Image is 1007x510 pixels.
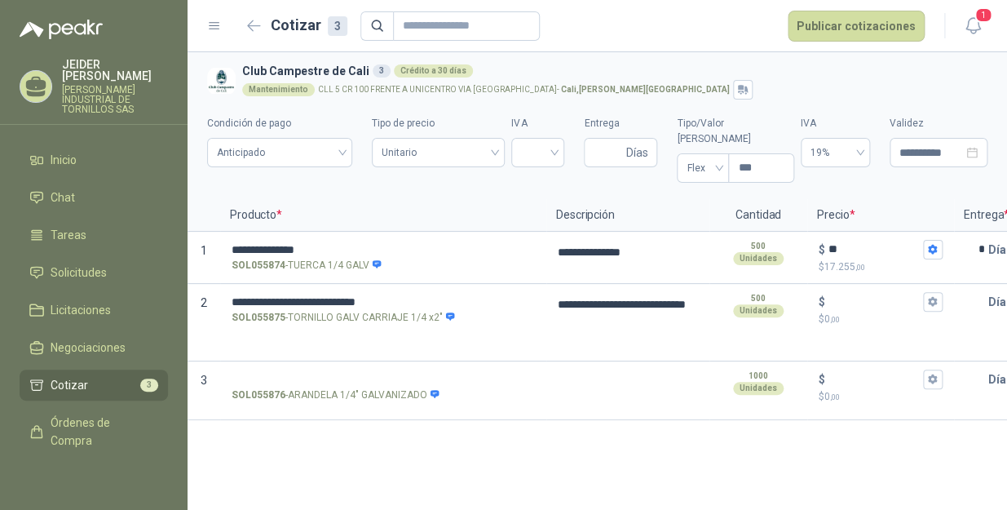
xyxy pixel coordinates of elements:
button: $$17.255,00 [923,240,943,259]
a: Órdenes de Compra [20,407,168,456]
div: 3 [373,64,391,78]
div: Crédito a 30 días [394,64,473,78]
input: SOL055875-TORNILLO GALV CARRIAJE 1/4 x2" [232,296,535,308]
h3: Club Campestre de Cali [242,62,981,80]
span: 1 [201,244,207,257]
p: - ARANDELA 1/4" GALVANIZADO [232,388,440,403]
a: Licitaciones [20,295,168,326]
label: Entrega [584,116,657,131]
div: Unidades [733,304,784,317]
p: JEIDER [PERSON_NAME] [62,59,168,82]
span: ,00 [830,315,840,324]
a: Remisiones [20,463,168,494]
p: $ [819,389,943,405]
p: Producto [220,199,546,232]
p: 500 [751,292,766,305]
span: Tareas [51,226,86,244]
p: $ [819,293,825,311]
a: Inicio [20,144,168,175]
span: Cotizar [51,376,88,394]
p: [PERSON_NAME] INDUSTRIAL DE TORNILLOS SAS [62,85,168,114]
span: Anticipado [217,140,342,165]
button: $$0,00 [923,370,943,389]
span: Unitario [382,140,496,165]
span: ,00 [855,263,865,272]
p: - TORNILLO GALV CARRIAJE 1/4 x2" [232,310,456,326]
p: Precio [807,199,954,232]
span: 2 [201,296,207,309]
span: ,00 [830,392,840,401]
input: $$0,00 [828,373,920,385]
span: Licitaciones [51,301,111,319]
p: 500 [751,240,766,253]
span: 0 [824,313,840,325]
span: 19% [810,140,860,165]
a: Tareas [20,220,168,251]
span: Negociaciones [51,339,126,357]
div: Unidades [733,382,784,395]
input: $$0,00 [828,295,920,308]
button: $$0,00 [923,292,943,312]
div: 3 [328,16,347,36]
a: Chat [20,182,168,213]
span: Inicio [51,151,77,169]
input: SOL055876-ARANDELA 1/4" GALVANIZADO [232,374,535,386]
label: Validez [890,116,987,131]
input: SOL055874-TUERCA 1/4 GALV [232,244,535,256]
span: 1 [974,7,992,23]
p: - TUERCA 1/4 GALV [232,258,382,273]
label: IVA [511,116,564,131]
span: 17.255 [824,261,865,273]
button: Publicar cotizaciones [788,11,925,42]
span: 3 [201,374,207,387]
p: Cantidad [709,199,807,232]
span: Chat [51,188,75,206]
input: $$17.255,00 [828,243,920,255]
button: 1 [958,11,987,41]
span: Órdenes de Compra [51,414,152,450]
strong: Cali , [PERSON_NAME][GEOGRAPHIC_DATA] [561,85,730,94]
a: Negociaciones [20,332,168,363]
p: $ [819,259,943,275]
div: Mantenimiento [242,83,315,96]
div: Unidades [733,252,784,265]
span: Solicitudes [51,264,107,282]
label: Tipo de precio [372,116,506,131]
p: 1000 [749,370,768,383]
p: $ [819,241,825,259]
strong: SOL055874 [232,258,285,273]
label: Condición de pago [207,116,352,131]
h2: Cotizar [271,14,347,37]
span: 0 [824,391,840,402]
strong: SOL055876 [232,388,285,403]
a: Solicitudes [20,257,168,288]
p: $ [819,370,825,388]
p: $ [819,312,943,327]
label: Tipo/Valor [PERSON_NAME] [677,116,794,147]
strong: SOL055875 [232,310,285,326]
img: Company Logo [207,67,236,95]
span: Días [625,139,647,166]
p: CLL 5 CR 100 FRENTE A UNICENTRO VIA [GEOGRAPHIC_DATA] - [318,86,730,94]
label: IVA [801,116,870,131]
img: Logo peakr [20,20,103,39]
span: Flex [687,156,719,180]
p: Descripción [546,199,709,232]
a: Cotizar3 [20,370,168,401]
span: 3 [140,379,158,392]
span: Remisiones [51,469,111,487]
